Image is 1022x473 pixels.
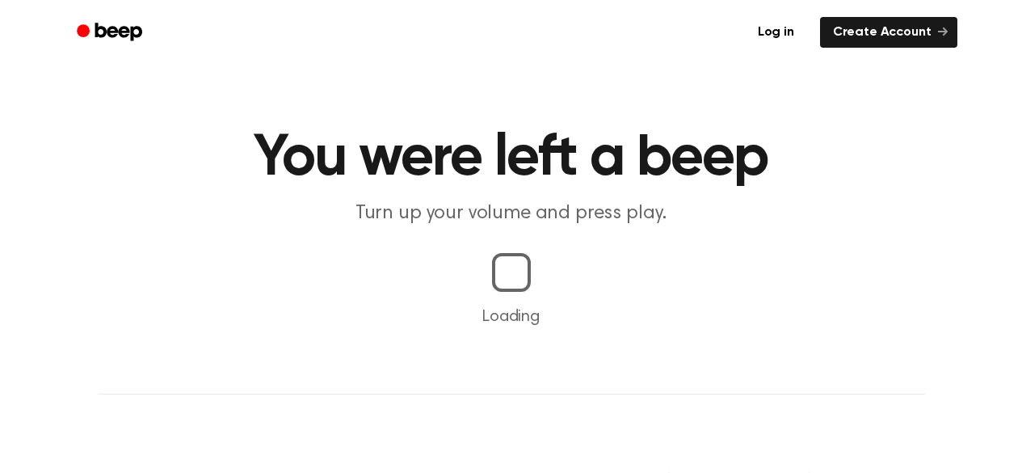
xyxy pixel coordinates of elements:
p: Loading [19,305,1003,329]
a: Log in [742,14,810,51]
h1: You were left a beep [98,129,925,188]
a: Beep [65,17,157,49]
a: Create Account [820,17,957,48]
p: Turn up your volume and press play. [201,201,822,227]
